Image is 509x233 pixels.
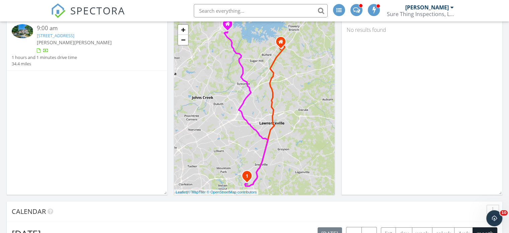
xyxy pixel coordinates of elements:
div: 3010 Cabernet Ct, Cumming GA 30041 [228,24,232,28]
div: No results found [342,21,502,39]
a: © MapTiler [188,190,206,194]
a: SPECTORA [51,9,125,23]
input: Search everything... [194,4,328,17]
span: Calendar [12,207,46,216]
div: | [174,189,258,195]
div: [PERSON_NAME] [405,4,449,11]
i: 1 [246,174,248,179]
span: [PERSON_NAME] [37,39,74,46]
span: SPECTORA [70,3,125,17]
a: [STREET_ADDRESS] [37,33,74,39]
span: [PERSON_NAME] [74,39,112,46]
div: 1 hours and 1 minutes drive time [12,54,77,61]
a: © OpenStreetMap contributors [207,190,257,194]
img: 9575053%2Fcover_photos%2FDv2waocoOdku7M8jYUaA%2Fsmall.jpeg [12,24,33,38]
img: The Best Home Inspection Software - Spectora [51,3,66,18]
a: Zoom in [178,25,188,35]
div: 9:00 am [37,24,150,33]
a: Zoom out [178,35,188,45]
a: 9:00 am [STREET_ADDRESS] [PERSON_NAME][PERSON_NAME] 1 hours and 1 minutes drive time 34.4 miles [12,24,162,67]
div: 3041 Cadbury Trail SW, Snellville, GA 30039 [247,176,251,180]
div: 5210 Palmero Court St105, Buford GA 30518 [281,42,285,46]
div: Sure Thing Inspections, LLC [387,11,454,17]
span: 10 [500,210,508,216]
iframe: Intercom live chat [486,210,502,226]
div: 34.4 miles [12,61,77,67]
a: Leaflet [176,190,187,194]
